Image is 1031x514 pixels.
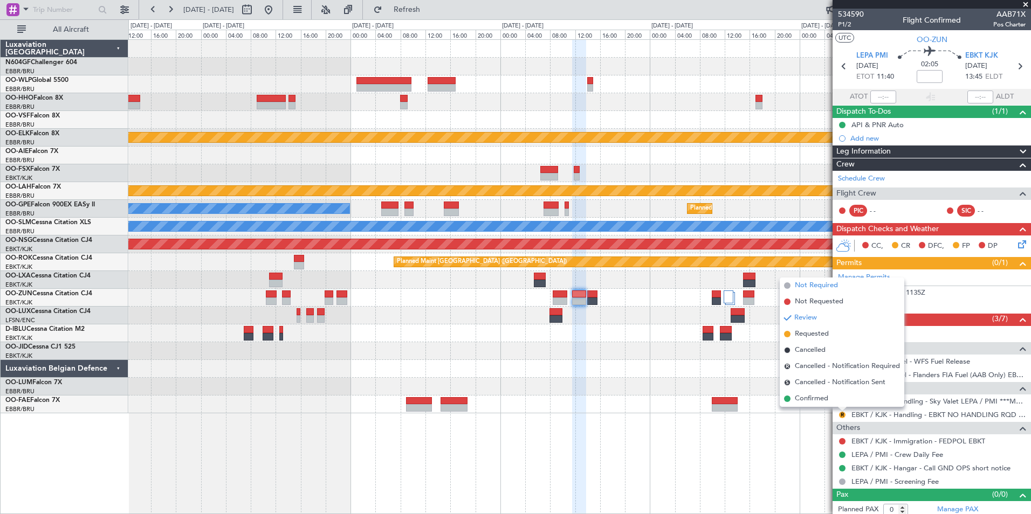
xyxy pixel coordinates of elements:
span: 11:40 [877,72,894,82]
a: EBKT/KJK [5,334,32,342]
div: 20:00 [326,30,350,39]
div: 16:00 [600,30,625,39]
a: OO-SLMCessna Citation XLS [5,219,91,226]
span: Cancelled - Notification Required [795,361,900,372]
div: [DATE] - [DATE] [651,22,693,31]
span: OO-AIE [5,148,29,155]
div: Add new [850,134,1026,143]
span: Pos Charter [993,20,1026,29]
span: Confirmed [795,393,828,404]
a: EBBR/BRU [5,192,35,200]
span: OO-FAE [5,397,30,404]
button: UTC [835,33,854,43]
a: EBBR/BRU [5,121,35,129]
a: EBKT/KJK [5,174,32,182]
span: OO-LUM [5,379,32,386]
span: OO-JID [5,344,28,350]
span: OO-NSG [5,237,32,244]
span: Not Requested [795,296,843,307]
span: Dispatch To-Dos [836,106,891,118]
div: 04:00 [525,30,550,39]
span: OO-ROK [5,255,32,261]
span: 02:05 [921,59,938,70]
div: 04:00 [226,30,251,39]
a: EBKT/KJK [5,352,32,360]
span: OO-LXA [5,273,31,279]
a: OO-ROKCessna Citation CJ4 [5,255,92,261]
div: 12:00 [575,30,600,39]
div: Planned Maint [GEOGRAPHIC_DATA] ([GEOGRAPHIC_DATA]) [397,254,567,270]
a: EBKT / KJK - Fuel - Flanders FIA Fuel (AAB Only) EBKT / KJK [851,370,1026,379]
a: EBKT / KJK - Handling - EBKT NO HANDLING RQD FOR CJ [851,410,1026,419]
a: EBKT/KJK [5,298,32,307]
span: OO-LAH [5,184,31,190]
span: (0/1) [992,257,1008,268]
span: ETOT [856,72,874,82]
div: 20:00 [625,30,650,39]
span: OO-WLP [5,77,32,84]
span: [DATE] [965,61,987,72]
a: EBKT / KJK - Immigration - FEDPOL EBKT [851,436,985,446]
div: API & PNR Auto [851,120,904,129]
span: Cancelled [795,345,826,356]
div: - - [870,206,894,216]
a: EBKT/KJK [5,245,32,253]
a: D-IBLUCessna Citation M2 [5,326,85,332]
span: OO-FSX [5,166,30,172]
span: OO-GPE [5,202,31,208]
span: OO-ZUN [917,34,947,45]
a: LFSN/ENC [5,316,35,324]
input: --:-- [870,91,896,103]
a: OO-FAEFalcon 7X [5,397,60,404]
span: OO-VSF [5,113,30,119]
a: EBKT/KJK [5,281,32,289]
span: OO-ZUN [5,290,32,297]
a: OO-FSXFalcon 7X [5,166,60,172]
div: 04:00 [375,30,400,39]
input: Trip Number [33,2,95,18]
span: 13:45 [965,72,982,82]
a: EBBR/BRU [5,387,35,395]
span: OO-HHO [5,95,33,101]
a: LEPA / PMI - Crew Daily Fee [851,450,943,459]
div: 12:00 [425,30,450,39]
a: EBBR/BRU [5,67,35,75]
span: Not Required [795,280,838,291]
a: OO-AIEFalcon 7X [5,148,58,155]
a: OO-ZUNCessna Citation CJ4 [5,290,92,297]
div: 16:00 [450,30,475,39]
a: LEPA / PMI - Fuel - WFS Fuel Release [851,357,970,366]
span: Crew [836,158,855,171]
div: 16:00 [750,30,774,39]
span: N604GF [5,59,31,66]
a: EBBR/BRU [5,156,35,164]
div: 00:00 [201,30,226,39]
a: OO-LAHFalcon 7X [5,184,61,190]
button: Refresh [368,1,433,18]
a: EBBR/BRU [5,103,35,111]
span: S [784,379,791,386]
span: [DATE] [856,61,878,72]
span: ELDT [985,72,1002,82]
div: 20:00 [176,30,201,39]
a: Manage Permits [838,272,890,283]
a: EBKT/KJK [5,263,32,271]
span: 534590 [838,9,864,20]
div: 08:00 [700,30,725,39]
a: EBBR/BRU [5,405,35,413]
a: OO-LUMFalcon 7X [5,379,62,386]
a: OO-JIDCessna CJ1 525 [5,344,75,350]
button: All Aircraft [12,21,117,38]
div: 04:00 [824,30,849,39]
div: [DATE] - [DATE] [352,22,394,31]
div: 08:00 [550,30,575,39]
div: 12:00 [276,30,300,39]
span: CC, [871,241,883,252]
span: D-IBLU [5,326,26,332]
a: OO-HHOFalcon 8X [5,95,63,101]
div: Planned Maint [GEOGRAPHIC_DATA] ([GEOGRAPHIC_DATA] National) [690,200,885,217]
div: 12:00 [126,30,151,39]
span: Dispatch Checks and Weather [836,223,939,235]
div: 16:00 [151,30,176,39]
div: 16:00 [301,30,326,39]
